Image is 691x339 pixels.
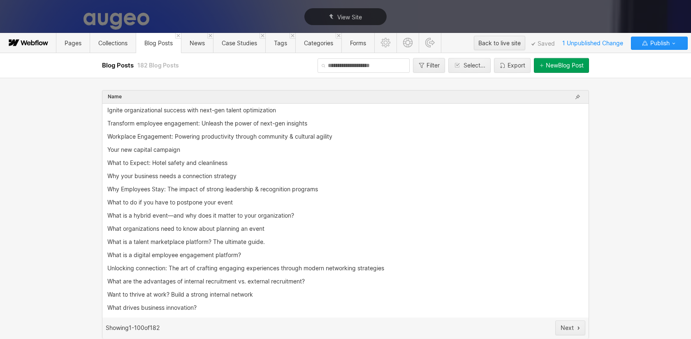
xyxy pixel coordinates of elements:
span: View Site [337,14,362,21]
div: What is a hybrid event—and why does it matter to your organization? [107,212,294,219]
a: Close 'Categories' tab [336,33,341,39]
button: Filter [413,58,445,73]
button: NewBlog Post [534,58,589,73]
button: Next page [555,320,585,335]
div: What organizations need to know about planning an event [107,225,264,232]
div: Back to live site [478,37,521,49]
div: What is a talent marketplace platform? The ultimate guide. [107,239,265,245]
span: Forms [350,39,366,46]
span: Publish [649,37,670,49]
span: Categories [304,39,333,46]
span: Case Studies [222,39,257,46]
span: Collections [98,39,128,46]
a: Close 'News' tab [207,33,213,39]
div: Your new capital campaign [107,146,180,153]
div: Unlocking connection: The art of crafting engaging experiences through modern networking strategies [107,265,384,272]
a: Close 'Case Studies' tab [260,33,265,39]
div: What are the advantages of internal recruitment vs. external recruitment? [107,278,305,285]
button: Select... [448,58,491,73]
div: Why Employees Stay: The impact of strong leadership & recognition programs [107,186,318,193]
div: Filter [427,62,440,69]
button: Back to live site [474,36,525,50]
button: Publish [631,37,688,50]
span: Saved [531,42,555,46]
span: 1 Unpublished Change [559,37,627,49]
div: What is a digital employee engagement platform? [107,252,241,258]
a: Close 'Tags' tab [290,33,295,39]
span: Name [108,93,122,100]
div: Why your business needs a connection strategy [107,173,237,179]
div: Select... [464,62,485,69]
span: Showing 1 - 100 of 182 [106,325,160,331]
button: Export [494,58,531,73]
span: 182 Blog Posts [137,62,179,69]
span: News [190,39,205,46]
div: Transform employee engagement: Unleash the power of next-gen insights [107,120,307,127]
span: Tags [274,39,287,46]
div: What drives business innovation? [107,304,197,311]
div: Workplace Engagement: Powering productivity through community & cultural agility [107,133,332,140]
span: Blog Posts [102,61,135,69]
button: Name [107,93,122,100]
div: Ignite organizational success with next-gen talent optimization [107,107,276,114]
div: Next [561,325,574,331]
div: Want to thrive at work? Build a strong internal network [107,291,253,298]
div: What to do if you have to postpone your event [107,199,233,206]
div: Export [508,62,525,69]
div: New Blog Post [546,62,584,69]
a: Close 'Blog Posts' tab [175,33,181,39]
span: Blog Posts [144,39,173,46]
div: What to Expect: Hotel safety and cleanliness [107,160,227,166]
span: Pages [65,39,81,46]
